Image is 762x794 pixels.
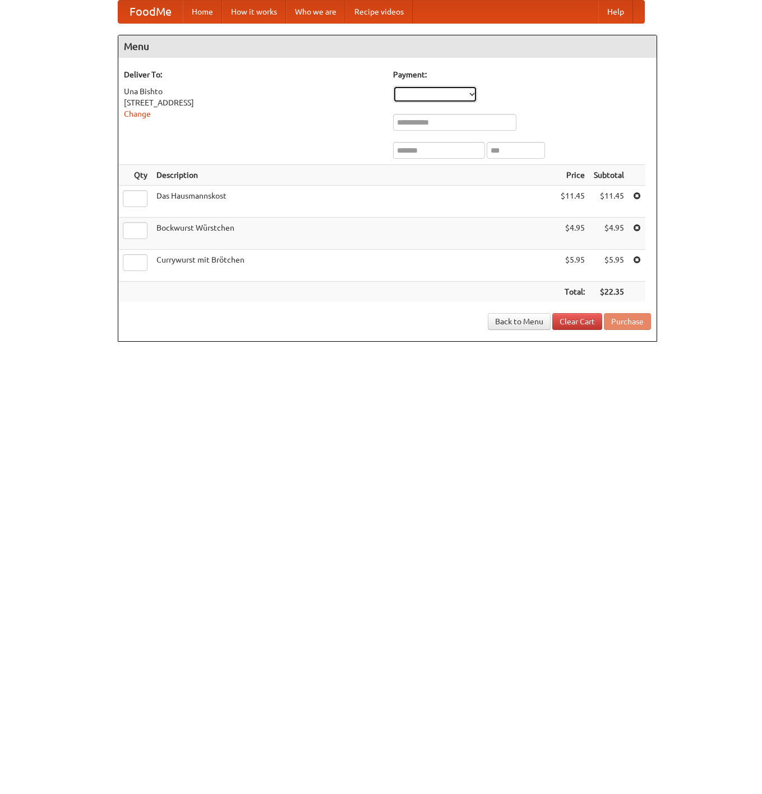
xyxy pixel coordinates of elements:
th: Subtotal [589,165,629,186]
th: Qty [118,165,152,186]
th: Total: [556,282,589,302]
a: Clear Cart [552,313,602,330]
th: Price [556,165,589,186]
td: Currywurst mit Brötchen [152,250,556,282]
a: Home [183,1,222,23]
h5: Payment: [393,69,651,80]
td: Bockwurst Würstchen [152,218,556,250]
h5: Deliver To: [124,69,382,80]
td: $5.95 [556,250,589,282]
h4: Menu [118,35,657,58]
td: $11.45 [589,186,629,218]
th: $22.35 [589,282,629,302]
td: $5.95 [589,250,629,282]
a: How it works [222,1,286,23]
td: $11.45 [556,186,589,218]
td: Das Hausmannskost [152,186,556,218]
a: Change [124,109,151,118]
a: Help [598,1,633,23]
td: $4.95 [589,218,629,250]
a: FoodMe [118,1,183,23]
button: Purchase [604,313,651,330]
a: Back to Menu [488,313,551,330]
div: Una Bishto [124,86,382,97]
a: Recipe videos [345,1,413,23]
th: Description [152,165,556,186]
div: [STREET_ADDRESS] [124,97,382,108]
td: $4.95 [556,218,589,250]
a: Who we are [286,1,345,23]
